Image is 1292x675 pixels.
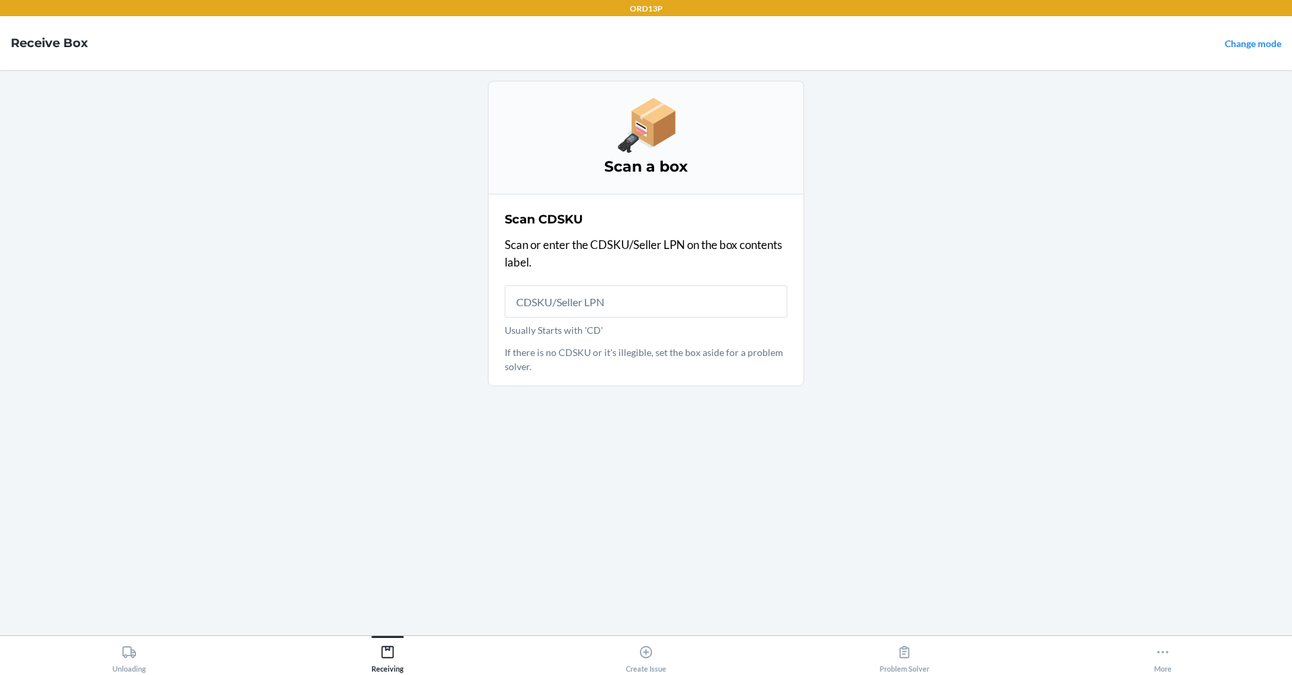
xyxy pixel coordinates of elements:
[505,236,787,271] p: Scan or enter the CDSKU/Seller LPN on the box contents label.
[880,639,929,673] div: Problem Solver
[626,639,666,673] div: Create Issue
[1225,38,1281,49] a: Change mode
[1034,636,1292,673] button: More
[112,639,146,673] div: Unloading
[258,636,517,673] button: Receiving
[11,34,88,52] h4: Receive Box
[505,211,583,228] h2: Scan CDSKU
[505,156,787,178] h3: Scan a box
[505,345,787,374] p: If there is no CDSKU or it's illegible, set the box aside for a problem solver.
[505,285,787,318] input: Usually Starts with 'CD'
[371,639,404,673] div: Receiving
[505,323,787,337] p: Usually Starts with 'CD'
[630,3,663,15] p: ORD13P
[775,636,1034,673] button: Problem Solver
[1154,639,1172,673] div: More
[517,636,775,673] button: Create Issue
